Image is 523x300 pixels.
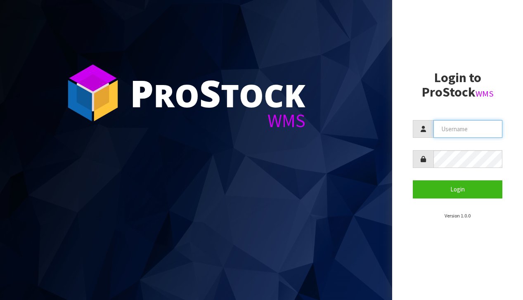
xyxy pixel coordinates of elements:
div: ro tock [130,74,305,111]
img: ProStock Cube [62,62,124,124]
small: Version 1.0.0 [445,213,471,219]
span: S [199,68,221,118]
span: P [130,68,154,118]
h2: Login to ProStock [413,71,502,99]
button: Login [413,180,502,198]
input: Username [433,120,502,138]
small: WMS [476,88,494,99]
div: WMS [130,111,305,130]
